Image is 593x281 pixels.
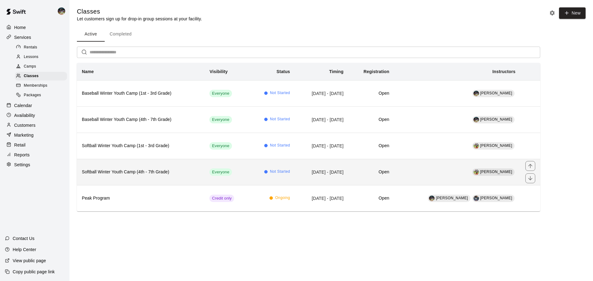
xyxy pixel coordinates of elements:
h5: Classes [77,7,202,16]
a: Reports [5,150,65,159]
span: Rentals [24,44,37,51]
button: move item down [525,173,535,183]
td: [DATE] - [DATE] [295,133,348,159]
div: Memberships [15,81,67,90]
div: Rentals [15,43,67,52]
p: Services [14,34,31,40]
div: Nolan Gilbert [57,5,69,17]
span: Memberships [24,83,47,89]
div: This service is visible to all of your customers [209,116,232,123]
span: [PERSON_NAME] [480,196,512,200]
p: Home [14,24,26,31]
b: Timing [329,69,344,74]
div: Home [5,23,65,32]
h6: Open [353,116,389,123]
p: Marketing [14,132,34,138]
p: Settings [14,162,30,168]
p: Help Center [13,246,36,253]
p: View public page [13,258,46,264]
button: Completed [105,27,137,42]
span: [PERSON_NAME] [436,196,468,200]
img: Cy Miller [473,196,479,201]
a: Customers [5,121,65,130]
h6: Baseball Winter Youth Camp (1st - 3rd Grade) [82,90,200,97]
td: [DATE] - [DATE] [295,185,348,211]
a: Packages [15,91,69,100]
a: Calendar [5,101,65,110]
div: This service is visible to all of your customers [209,168,232,176]
span: Packages [24,92,41,98]
img: Casey Peck [473,143,479,149]
div: Classes [15,72,67,81]
button: Active [77,27,105,42]
b: Name [82,69,94,74]
a: Classes [15,72,69,81]
span: Everyone [209,169,232,175]
div: Lessons [15,53,67,61]
span: Not Started [270,143,290,149]
span: Lessons [24,54,39,60]
a: Lessons [15,52,69,62]
span: Not Started [270,169,290,175]
a: Availability [5,111,65,120]
div: This service is visible to all of your customers [209,142,232,150]
span: Classes [24,73,39,79]
span: Everyone [209,143,232,149]
span: Camps [24,64,36,70]
span: Credit only [209,196,234,201]
h6: Open [353,143,389,149]
b: Registration [364,69,389,74]
span: Not Started [270,90,290,96]
span: [PERSON_NAME] [480,91,512,95]
img: Casey Peck [473,169,479,175]
a: Services [5,33,65,42]
h6: Open [353,195,389,202]
p: Reports [14,152,30,158]
h6: Open [353,169,389,176]
a: Settings [5,160,65,169]
div: This service is visible to all of your customers [209,90,232,97]
p: Calendar [14,102,32,109]
div: Camps [15,62,67,71]
img: Nolan Gilbert [473,117,479,122]
a: Marketing [5,130,65,140]
a: Rentals [15,43,69,52]
button: Classes settings [548,8,557,18]
span: Everyone [209,117,232,123]
td: [DATE] - [DATE] [295,80,348,106]
p: Copy public page link [13,269,55,275]
a: Retail [5,140,65,150]
span: [PERSON_NAME] [480,170,512,174]
span: Ongoing [275,195,290,201]
p: Availability [14,112,35,118]
span: [PERSON_NAME] [480,143,512,148]
p: Contact Us [13,235,35,242]
button: New [559,7,586,19]
b: Status [276,69,290,74]
p: Retail [14,142,26,148]
div: Nolan Gilbert [473,91,479,96]
table: simple table [77,63,540,211]
img: Nolan Gilbert [58,7,65,15]
h6: Open [353,90,389,97]
h6: Baseball Winter Youth Camp (4th - 7th Grade) [82,116,200,123]
div: This service is only visible to customers with valid credits for it. [209,195,234,202]
p: Customers [14,122,36,128]
p: Let customers sign up for drop-in group sessions at your facility. [77,16,202,22]
img: Nolan Gilbert [429,196,435,201]
div: Packages [15,91,67,100]
a: Camps [15,62,69,72]
span: Not Started [270,116,290,122]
